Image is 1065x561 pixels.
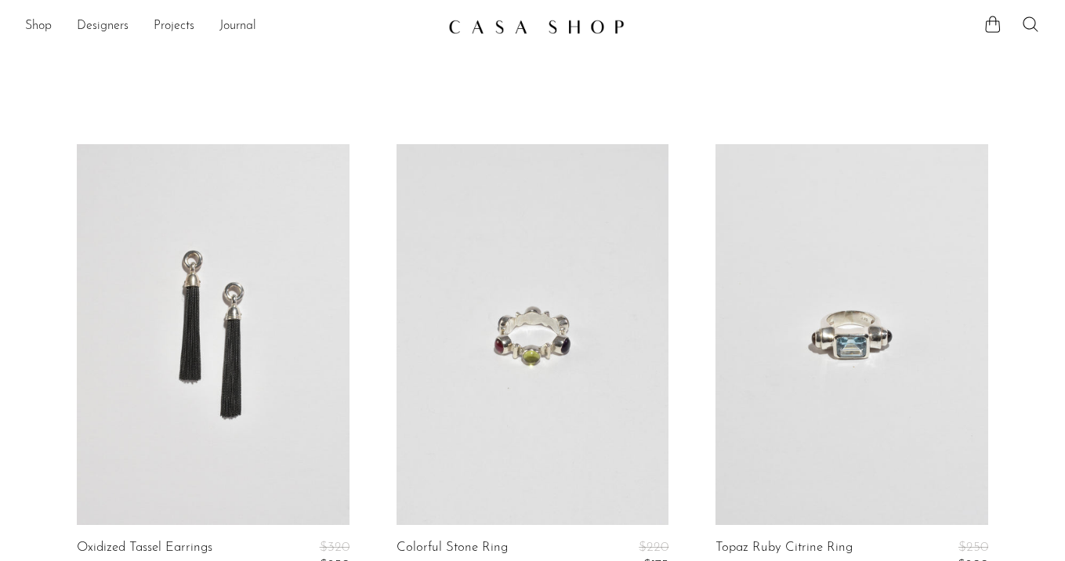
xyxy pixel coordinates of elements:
a: Journal [219,16,256,37]
span: $250 [958,541,988,554]
nav: Desktop navigation [25,13,436,40]
ul: NEW HEADER MENU [25,13,436,40]
a: Designers [77,16,129,37]
span: $320 [320,541,350,554]
span: $220 [639,541,668,554]
a: Shop [25,16,52,37]
a: Projects [154,16,194,37]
